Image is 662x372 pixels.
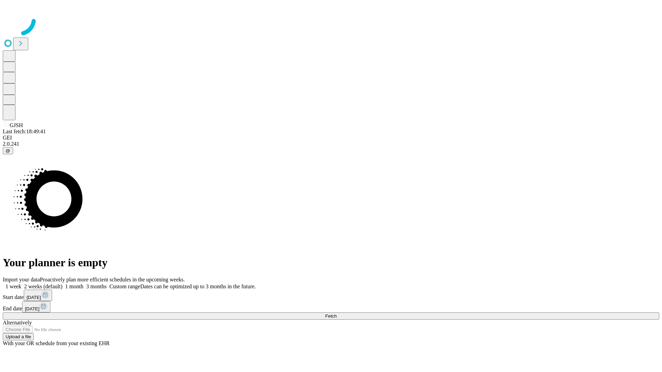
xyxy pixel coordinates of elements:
[3,340,110,346] span: With your OR schedule from your existing EHR
[3,277,40,282] span: Import your data
[3,256,659,269] h1: Your planner is empty
[325,313,337,319] span: Fetch
[3,301,659,312] div: End date
[40,277,185,282] span: Proactively plan more efficient schedules in the upcoming weeks.
[3,141,659,147] div: 2.0.241
[3,147,13,154] button: @
[6,148,10,153] span: @
[10,122,23,128] span: GJSH
[3,333,34,340] button: Upload a file
[22,301,50,312] button: [DATE]
[86,283,107,289] span: 3 months
[109,283,140,289] span: Custom range
[3,312,659,320] button: Fetch
[140,283,256,289] span: Dates can be optimized up to 3 months in the future.
[24,290,52,301] button: [DATE]
[25,306,39,311] span: [DATE]
[27,295,41,300] span: [DATE]
[3,128,46,134] span: Last fetch: 18:49:41
[24,283,62,289] span: 2 weeks (default)
[3,290,659,301] div: Start date
[65,283,83,289] span: 1 month
[6,283,21,289] span: 1 week
[3,320,32,325] span: Alternatively
[3,135,659,141] div: GEI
